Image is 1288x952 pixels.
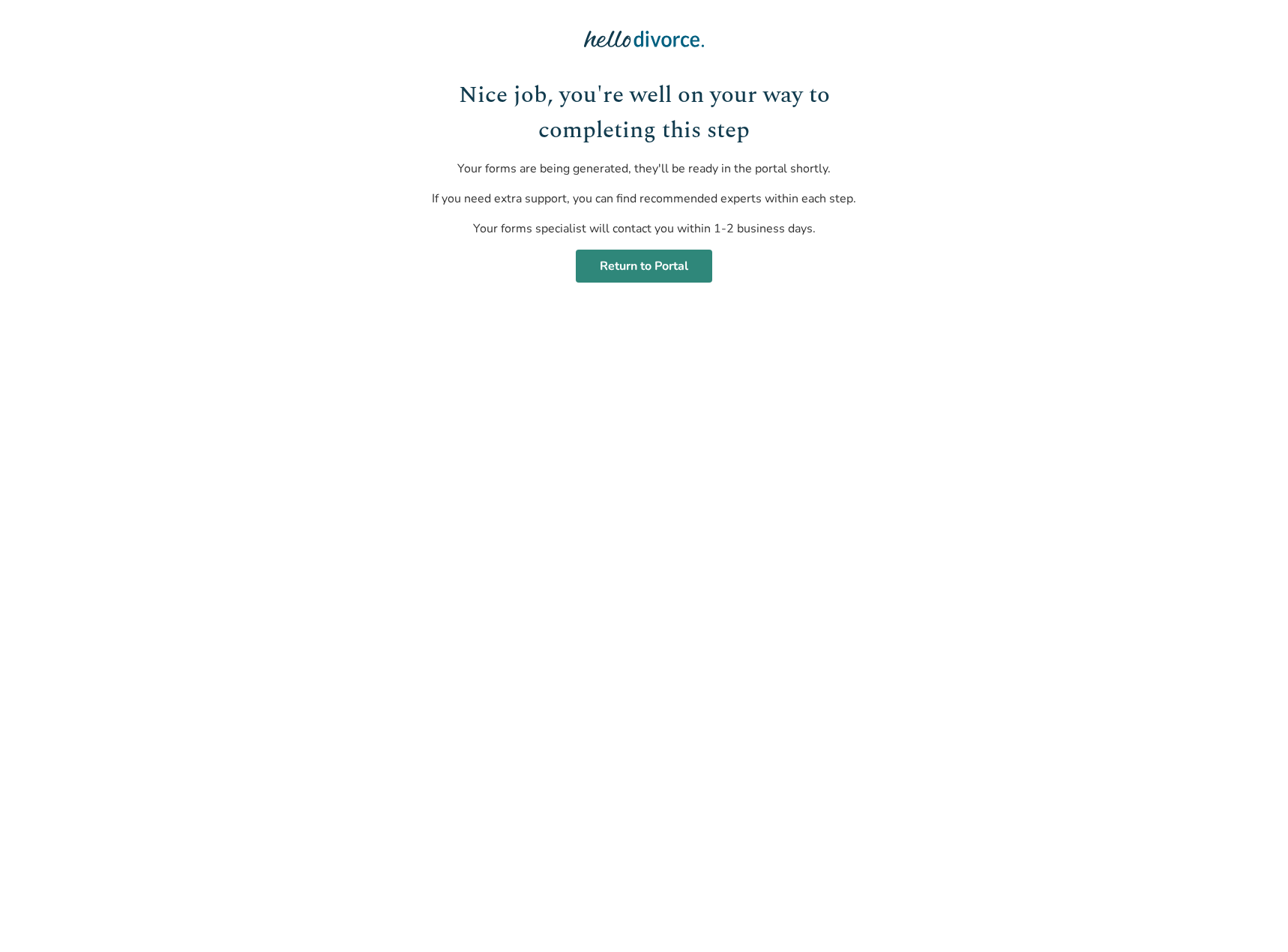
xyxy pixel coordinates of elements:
[584,24,704,54] img: Hello Divorce Logo
[418,78,870,148] h1: Nice job, you're well on your way to completing this step
[1213,880,1288,952] iframe: Chat Widget
[576,250,712,283] a: Return to Portal
[418,190,870,208] p: If you need extra support, you can find recommended experts within each step.
[418,160,870,178] p: Your forms are being generated, they'll be ready in the portal shortly.
[418,220,870,238] p: Your forms specialist will contact you within 1-2 business days.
